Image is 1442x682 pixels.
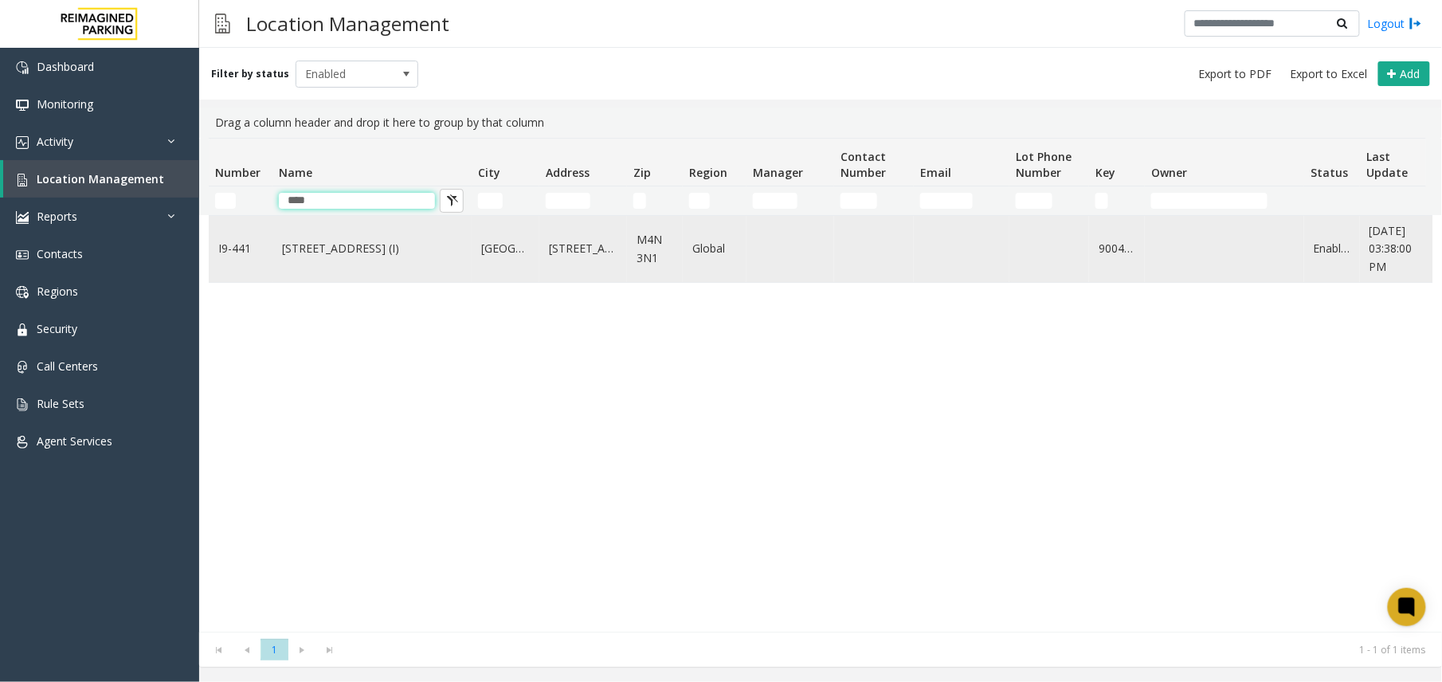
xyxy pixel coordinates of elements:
img: 'icon' [16,398,29,411]
span: Contact Number [841,149,886,180]
input: City Filter [478,193,503,209]
input: Lot Phone Number Filter [1016,193,1052,209]
span: Agent Services [37,433,112,449]
td: Contact Number Filter [834,186,914,215]
span: Region [689,165,727,180]
span: Dashboard [37,59,94,74]
span: Address [546,165,590,180]
span: Key [1095,165,1115,180]
input: Manager Filter [753,193,797,209]
button: Export to Excel [1284,63,1374,85]
input: Number Filter [215,193,236,209]
td: Zip Filter [627,186,683,215]
span: Monitoring [37,96,93,112]
td: Lot Phone Number Filter [1009,186,1089,215]
span: Number [215,165,261,180]
input: Email Filter [920,193,973,209]
a: I9-441 [218,240,263,257]
a: Logout [1368,15,1422,32]
span: Export to PDF [1199,66,1272,82]
img: 'icon' [16,99,29,112]
span: Manager [753,165,803,180]
span: Reports [37,209,77,224]
span: Contacts [37,246,83,261]
span: [DATE] 03:38:00 PM [1370,223,1413,274]
span: Lot Phone Number [1016,149,1072,180]
img: 'icon' [16,361,29,374]
span: Location Management [37,171,164,186]
span: City [478,165,500,180]
span: Owner [1151,165,1187,180]
a: [DATE] 03:38:00 PM [1370,222,1430,276]
span: Enabled [296,61,394,87]
img: 'icon' [16,249,29,261]
button: Add [1378,61,1430,87]
img: 'icon' [16,323,29,336]
td: Last Update Filter [1360,186,1440,215]
div: Data table [199,138,1442,632]
div: Drag a column header and drop it here to group by that column [209,108,1432,138]
td: Manager Filter [746,186,834,215]
span: Activity [37,134,73,149]
span: Last Update [1366,149,1408,180]
td: Key Filter [1089,186,1145,215]
kendo-pager-info: 1 - 1 of 1 items [354,643,1426,657]
img: pageIcon [215,4,230,43]
a: M4N 3N1 [637,231,673,267]
input: Contact Number Filter [841,193,877,209]
span: Rule Sets [37,396,84,411]
img: 'icon' [16,286,29,299]
td: Name Filter [272,186,472,215]
span: Regions [37,284,78,299]
a: 900441 [1099,240,1135,257]
span: Security [37,321,77,336]
input: Region Filter [689,193,710,209]
h3: Location Management [238,4,457,43]
span: Export to Excel [1291,66,1368,82]
input: Key Filter [1095,193,1108,209]
span: Add [1401,66,1420,81]
td: Address Filter [539,186,627,215]
td: Number Filter [209,186,272,215]
input: Zip Filter [633,193,646,209]
span: Email [920,165,951,180]
input: Name Filter [279,193,435,209]
td: Owner Filter [1145,186,1304,215]
td: City Filter [472,186,539,215]
img: 'icon' [16,61,29,74]
span: Call Centers [37,359,98,374]
input: Owner Filter [1151,193,1268,209]
img: 'icon' [16,174,29,186]
img: 'icon' [16,136,29,149]
th: Status [1304,139,1360,186]
a: [GEOGRAPHIC_DATA] [481,240,530,257]
img: 'icon' [16,211,29,224]
a: Location Management [3,160,199,198]
a: Enabled [1314,240,1350,257]
td: Region Filter [683,186,746,215]
a: [STREET_ADDRESS] (I) [282,240,462,257]
img: logout [1409,15,1422,32]
button: Export to PDF [1193,63,1279,85]
span: Page 1 [261,639,288,660]
a: [STREET_ADDRESS] [549,240,617,257]
a: Global [692,240,737,257]
label: Filter by status [211,67,289,81]
button: Clear [440,189,464,213]
span: Name [279,165,312,180]
span: Zip [633,165,651,180]
img: 'icon' [16,436,29,449]
td: Email Filter [914,186,1009,215]
input: Address Filter [546,193,590,209]
td: Status Filter [1304,186,1360,215]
